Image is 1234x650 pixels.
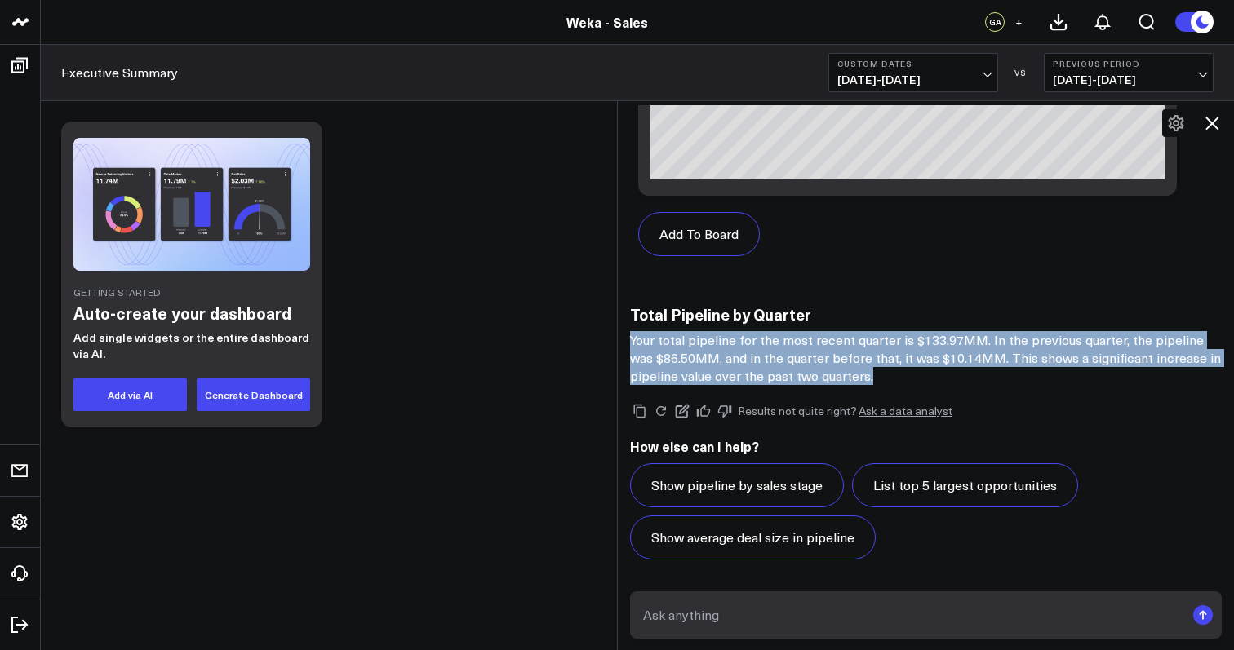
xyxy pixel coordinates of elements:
[630,463,844,507] button: Show pipeline by sales stage
[1053,73,1205,86] span: [DATE] - [DATE]
[630,515,876,559] button: Show average deal size in pipeline
[630,401,650,421] button: Copy
[73,329,310,362] p: Add single widgets or the entire dashboard via AI.
[1006,68,1036,77] div: VS
[73,378,187,411] button: Add via AI
[1053,59,1205,69] b: Previous Period
[197,378,310,411] button: Generate Dashboard
[566,13,648,31] a: Weka - Sales
[985,12,1005,32] div: GA
[837,73,989,86] span: [DATE] - [DATE]
[828,53,998,92] button: Custom Dates[DATE]-[DATE]
[859,405,952,417] a: Ask a data analyst
[73,301,310,325] h2: Auto-create your dashboard
[1009,12,1028,32] button: +
[630,437,1222,455] h2: How else can I help?
[61,64,178,82] a: Executive Summary
[738,403,857,418] span: Results not quite right?
[630,305,1222,323] h3: Total Pipeline by Quarter
[837,59,989,69] b: Custom Dates
[1044,53,1214,92] button: Previous Period[DATE]-[DATE]
[1015,16,1023,28] span: +
[630,331,1222,385] p: Your total pipeline for the most recent quarter is $133.97MM. In the previous quarter, the pipeli...
[852,463,1078,507] button: List top 5 largest opportunities
[638,212,760,256] button: Add To Board
[73,287,310,297] div: Getting Started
